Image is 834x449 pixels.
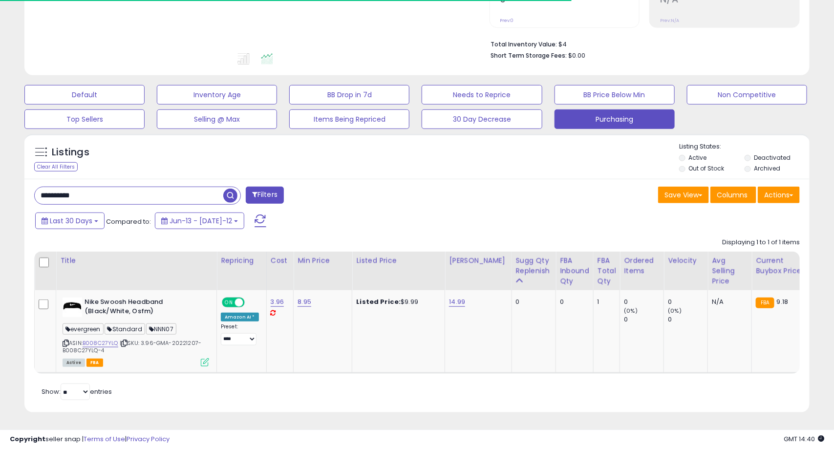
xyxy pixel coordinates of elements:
button: Default [24,85,145,105]
span: Standard [105,323,145,335]
button: Items Being Repriced [289,109,409,129]
small: Prev: N/A [660,18,679,23]
div: 0 [516,298,549,306]
button: BB Drop in 7d [289,85,409,105]
small: Prev: 0 [500,18,514,23]
small: (0%) [624,307,638,315]
button: Columns [710,187,756,203]
span: Compared to: [106,217,151,226]
span: NNN07 [146,323,176,335]
div: 0 [624,298,663,306]
button: Jun-13 - [DATE]-12 [155,213,244,229]
small: FBA [756,298,774,308]
div: FBA Total Qty [598,256,616,286]
span: Jun-13 - [DATE]-12 [170,216,232,226]
div: Min Price [298,256,348,266]
h5: Listings [52,146,89,159]
div: Sugg Qty Replenish [516,256,552,276]
span: Columns [717,190,748,200]
div: 0 [560,298,586,306]
strong: Copyright [10,434,45,444]
div: Amazon AI * [221,313,259,321]
p: Listing States: [679,142,810,151]
div: Current Buybox Price [756,256,806,276]
span: Show: entries [42,387,112,396]
div: Displaying 1 to 1 of 1 items [722,238,800,247]
div: 1 [598,298,613,306]
div: 0 [668,298,707,306]
li: $4 [491,38,792,49]
span: ON [223,299,235,307]
a: 8.95 [298,297,311,307]
span: $0.00 [569,51,586,60]
button: Purchasing [555,109,675,129]
div: Preset: [221,323,259,345]
span: evergreen [63,323,104,335]
span: Last 30 Days [50,216,92,226]
a: Terms of Use [84,434,125,444]
label: Archived [754,164,780,172]
div: Title [60,256,213,266]
div: Cost [271,256,290,266]
div: Listed Price [356,256,441,266]
div: Ordered Items [624,256,660,276]
div: 0 [668,315,707,324]
span: | SKU: 3.96-GMA-20221207-B008C27YLQ-4 [63,339,201,354]
div: seller snap | | [10,435,170,444]
div: [PERSON_NAME] [449,256,507,266]
span: 9.18 [777,297,789,306]
b: Nike Swoosh Headband (Black/White, Osfm) [85,298,203,318]
span: All listings currently available for purchase on Amazon [63,359,85,367]
div: ASIN: [63,298,209,365]
button: Needs to Reprice [422,85,542,105]
button: 30 Day Decrease [422,109,542,129]
a: 3.96 [271,297,284,307]
a: 14.99 [449,297,465,307]
button: Filters [246,187,284,204]
button: Non Competitive [687,85,807,105]
img: 31kyBtA2BIL._SL40_.jpg [63,298,82,317]
b: Short Term Storage Fees: [491,51,567,60]
div: $9.99 [356,298,437,306]
label: Active [688,153,706,162]
div: FBA inbound Qty [560,256,589,286]
label: Out of Stock [688,164,724,172]
div: Clear All Filters [34,162,78,171]
span: OFF [243,299,259,307]
label: Deactivated [754,153,791,162]
a: Privacy Policy [127,434,170,444]
div: Repricing [221,256,262,266]
a: B008C27YLQ [83,339,118,347]
th: Please note that this number is a calculation based on your required days of coverage and your ve... [512,252,556,290]
b: Listed Price: [356,297,401,306]
div: 0 [624,315,663,324]
button: Inventory Age [157,85,277,105]
button: Last 30 Days [35,213,105,229]
button: BB Price Below Min [555,85,675,105]
small: (0%) [668,307,682,315]
div: Avg Selling Price [712,256,748,286]
button: Actions [758,187,800,203]
div: Velocity [668,256,704,266]
span: 2025-08-12 14:40 GMT [784,434,824,444]
b: Total Inventory Value: [491,40,557,48]
button: Top Sellers [24,109,145,129]
div: N/A [712,298,744,306]
button: Save View [658,187,709,203]
span: FBA [86,359,103,367]
button: Selling @ Max [157,109,277,129]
